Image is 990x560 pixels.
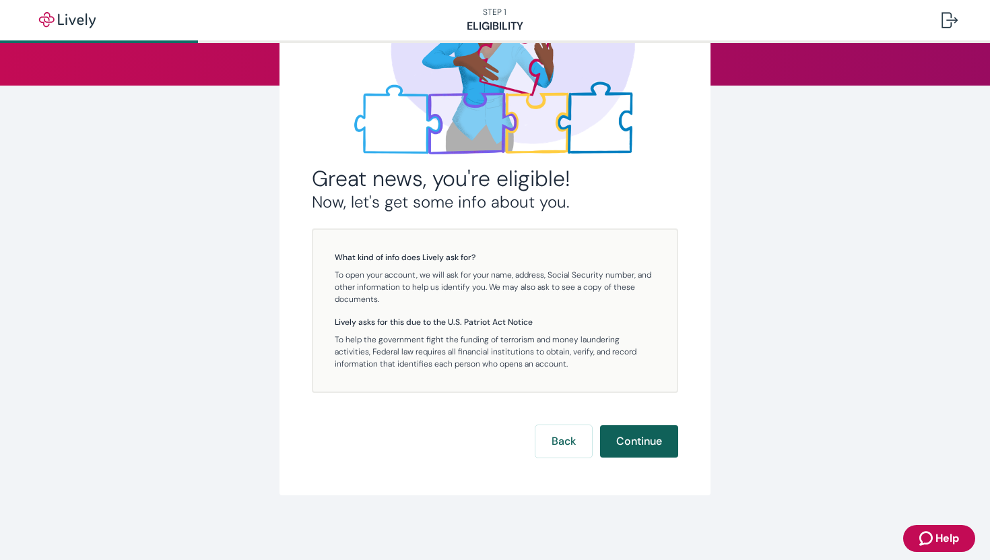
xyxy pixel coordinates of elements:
button: Continue [600,425,678,458]
svg: Zendesk support icon [919,530,935,547]
h3: Now, let's get some info about you. [312,192,678,212]
h2: Great news, you're eligible! [312,165,678,192]
p: To help the government fight the funding of terrorism and money laundering activities, Federal la... [335,334,655,370]
img: Lively [30,12,105,28]
button: Log out [931,4,968,36]
button: Back [535,425,592,458]
p: To open your account, we will ask for your name, address, Social Security number, and other infor... [335,269,655,305]
button: Zendesk support iconHelp [903,525,975,552]
h5: What kind of info does Lively ask for? [335,251,655,263]
h5: Lively asks for this due to the U.S. Patriot Act Notice [335,316,655,328]
span: Help [935,530,959,547]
